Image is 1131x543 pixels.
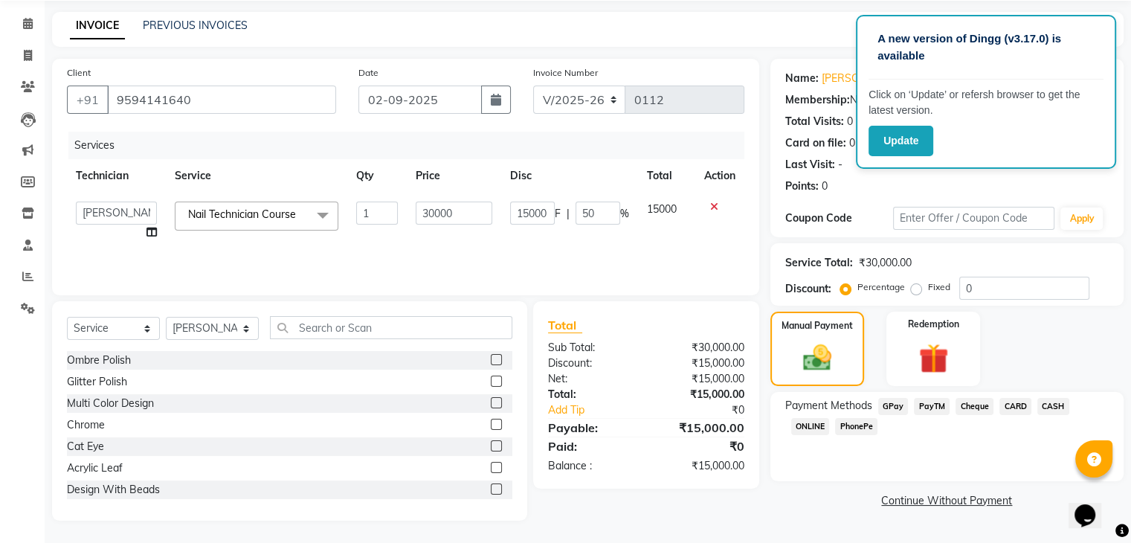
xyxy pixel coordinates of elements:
[849,135,855,151] div: 0
[67,66,91,80] label: Client
[67,482,160,498] div: Design With Beads
[347,159,407,193] th: Qty
[878,398,909,415] span: GPay
[893,207,1055,230] input: Enter Offer / Coupon Code
[501,159,638,193] th: Disc
[143,19,248,32] a: PREVIOUS INVOICES
[909,340,958,377] img: _gift.svg
[647,202,677,216] span: 15000
[785,157,835,173] div: Last Visit:
[695,159,744,193] th: Action
[646,458,755,474] div: ₹15,000.00
[537,437,646,455] div: Paid:
[646,356,755,371] div: ₹15,000.00
[68,132,755,159] div: Services
[646,419,755,437] div: ₹15,000.00
[782,319,853,332] label: Manual Payment
[835,418,877,435] span: PhonePe
[847,114,853,129] div: 0
[646,437,755,455] div: ₹0
[620,206,629,222] span: %
[296,208,303,221] a: x
[646,340,755,356] div: ₹30,000.00
[785,281,831,297] div: Discount:
[67,460,123,476] div: Acrylic Leaf
[537,458,646,474] div: Balance :
[555,206,561,222] span: F
[1060,208,1103,230] button: Apply
[859,255,912,271] div: ₹30,000.00
[537,402,664,418] a: Add Tip
[838,157,842,173] div: -
[166,159,347,193] th: Service
[785,179,819,194] div: Points:
[638,159,695,193] th: Total
[537,340,646,356] div: Sub Total:
[877,30,1095,64] p: A new version of Dingg (v3.17.0) is available
[785,211,893,226] div: Coupon Code
[67,353,131,368] div: Ombre Polish
[928,280,950,294] label: Fixed
[908,318,959,331] label: Redemption
[70,13,125,39] a: INVOICE
[773,493,1121,509] a: Continue Without Payment
[646,387,755,402] div: ₹15,000.00
[548,318,582,333] span: Total
[785,114,844,129] div: Total Visits:
[358,66,378,80] label: Date
[999,398,1031,415] span: CARD
[1069,483,1116,528] iframe: chat widget
[794,341,840,374] img: _cash.svg
[914,398,950,415] span: PayTM
[567,206,570,222] span: |
[869,126,933,156] button: Update
[785,71,819,86] div: Name:
[785,92,1109,108] div: No Active Membership
[67,374,127,390] div: Glitter Polish
[67,439,104,454] div: Cat Eye
[67,396,154,411] div: Multi Color Design
[107,86,336,114] input: Search by Name/Mobile/Email/Code
[1037,398,1069,415] span: CASH
[537,371,646,387] div: Net:
[537,419,646,437] div: Payable:
[785,92,850,108] div: Membership:
[869,87,1103,118] p: Click on ‘Update’ or refersh browser to get the latest version.
[407,159,500,193] th: Price
[785,135,846,151] div: Card on file:
[537,387,646,402] div: Total:
[188,208,296,221] span: Nail Technician Course
[646,371,755,387] div: ₹15,000.00
[791,418,830,435] span: ONLINE
[67,159,166,193] th: Technician
[67,417,105,433] div: Chrome
[822,179,828,194] div: 0
[785,398,872,414] span: Payment Methods
[270,316,512,339] input: Search or Scan
[857,280,905,294] label: Percentage
[785,255,853,271] div: Service Total:
[537,356,646,371] div: Discount:
[956,398,993,415] span: Cheque
[533,66,598,80] label: Invoice Number
[67,86,109,114] button: +91
[822,71,905,86] a: [PERSON_NAME]
[664,402,755,418] div: ₹0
